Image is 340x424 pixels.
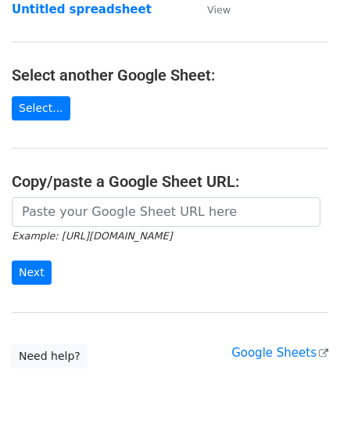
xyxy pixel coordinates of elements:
a: Google Sheets [231,346,328,360]
a: Need help? [12,344,88,368]
input: Paste your Google Sheet URL here [12,197,320,227]
h4: Select another Google Sheet: [12,66,328,84]
iframe: Chat Widget [262,349,340,424]
input: Next [12,261,52,285]
h4: Copy/paste a Google Sheet URL: [12,172,328,191]
a: Select... [12,96,70,120]
a: Untitled spreadsheet [12,2,152,16]
small: View [207,4,231,16]
small: Example: [URL][DOMAIN_NAME] [12,230,172,242]
a: View [191,2,231,16]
